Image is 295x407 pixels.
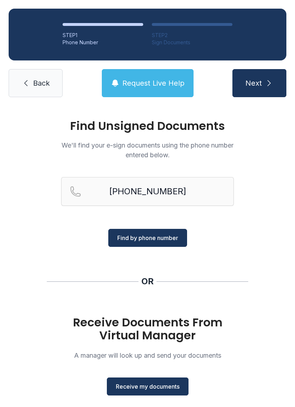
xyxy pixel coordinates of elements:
[61,140,234,160] p: We'll find your e-sign documents using the phone number entered below.
[61,177,234,206] input: Reservation phone number
[117,234,178,242] span: Find by phone number
[141,276,154,287] div: OR
[61,351,234,360] p: A manager will look up and send your documents
[63,39,143,46] div: Phone Number
[116,382,180,391] span: Receive my documents
[152,39,232,46] div: Sign Documents
[152,32,232,39] div: STEP 2
[245,78,262,88] span: Next
[63,32,143,39] div: STEP 1
[122,78,185,88] span: Request Live Help
[61,316,234,342] h1: Receive Documents From Virtual Manager
[61,120,234,132] h1: Find Unsigned Documents
[33,78,50,88] span: Back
